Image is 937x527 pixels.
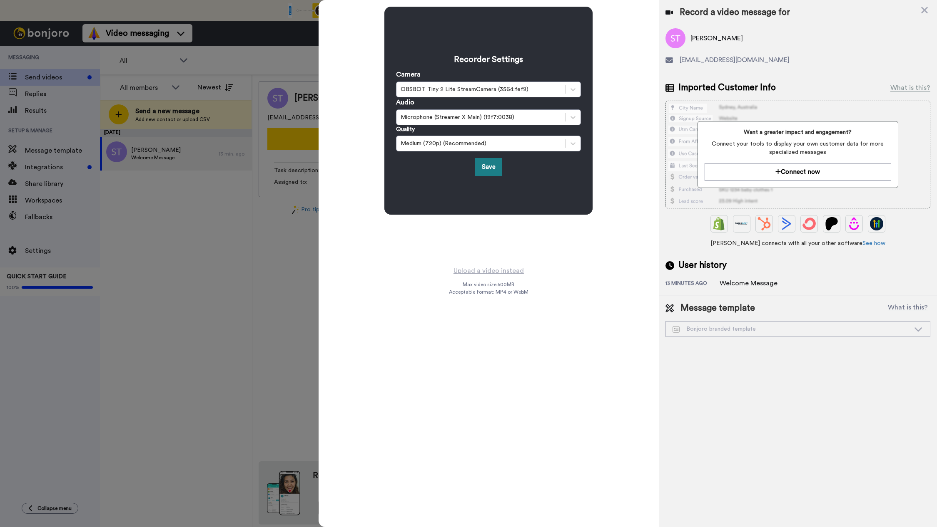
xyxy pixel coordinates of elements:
[802,217,816,230] img: ConvertKit
[475,158,502,176] button: Save
[401,113,561,121] div: Microphone (Streamer X Main) (19f7:0038)
[396,125,415,134] label: Quality
[396,97,414,107] label: Audio
[705,140,891,156] span: Connect your tools to display your own customer data for more specialized messages
[396,69,421,79] label: Camera
[451,265,526,276] button: Upload a video instead
[890,83,930,93] div: What is this?
[401,85,561,94] div: OBSBOT Tiny 2 Lite StreamCamera (3564:fef9)
[463,281,514,288] span: Max video size: 500 MB
[673,325,910,333] div: Bonjoro branded template
[780,217,793,230] img: ActiveCampaign
[847,217,861,230] img: Drip
[678,259,727,272] span: User history
[665,280,720,288] div: 13 minutes ago
[665,239,930,247] span: [PERSON_NAME] connects with all your other software
[678,82,776,94] span: Imported Customer Info
[825,217,838,230] img: Patreon
[449,289,528,295] span: Acceptable format: MP4 or WebM
[735,217,748,230] img: Ontraport
[705,128,891,136] span: Want a greater impact and engagement?
[680,302,755,314] span: Message template
[758,217,771,230] img: Hubspot
[401,139,561,148] div: Medium (720p) (Recommended)
[720,278,778,288] div: Welcome Message
[705,163,891,181] button: Connect now
[862,240,885,246] a: See how
[713,217,726,230] img: Shopify
[885,302,930,314] button: What is this?
[673,326,680,333] img: Message-temps.svg
[870,217,883,230] img: GoHighLevel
